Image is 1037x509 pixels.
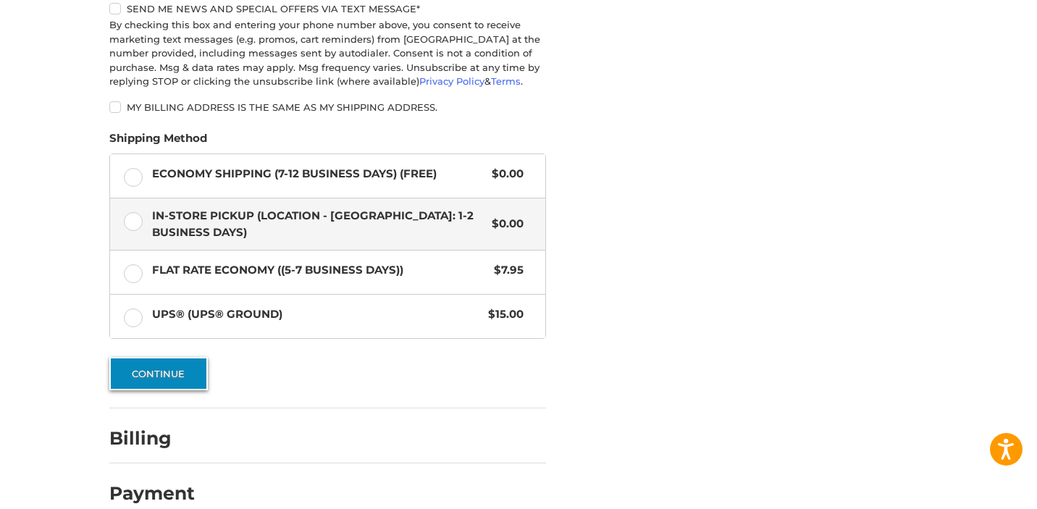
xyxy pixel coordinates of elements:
a: Terms [491,75,521,87]
a: Privacy Policy [419,75,484,87]
span: Flat Rate Economy ((5-7 Business Days)) [152,262,487,279]
span: $7.95 [487,262,524,279]
span: Economy Shipping (7-12 Business Days) (Free) [152,166,485,182]
span: $0.00 [485,216,524,232]
h2: Payment [109,482,195,505]
span: In-Store Pickup (Location - [GEOGRAPHIC_DATA]: 1-2 BUSINESS DAYS) [152,208,485,240]
label: My billing address is the same as my shipping address. [109,101,546,113]
label: Send me news and special offers via text message* [109,3,546,14]
span: $0.00 [485,166,524,182]
div: By checking this box and entering your phone number above, you consent to receive marketing text ... [109,18,546,89]
button: Continue [109,357,208,390]
legend: Shipping Method [109,130,207,153]
span: UPS® (UPS® Ground) [152,306,482,323]
span: $15.00 [482,306,524,323]
h2: Billing [109,427,194,450]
